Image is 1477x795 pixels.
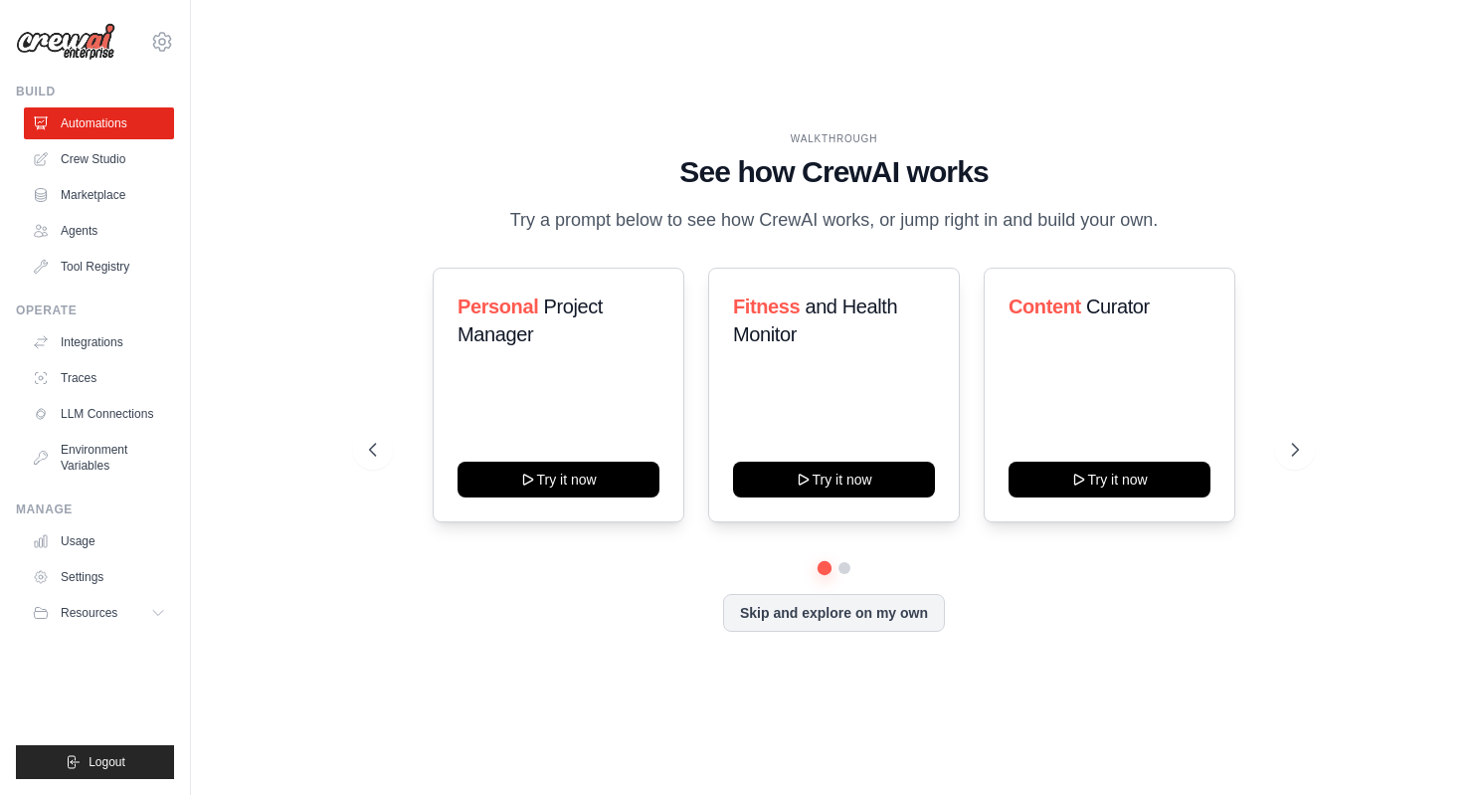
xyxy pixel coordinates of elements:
button: Try it now [458,462,659,497]
span: Fitness [733,296,800,317]
button: Skip and explore on my own [723,594,945,632]
span: Resources [61,605,117,621]
a: LLM Connections [24,398,174,430]
span: Personal [458,296,538,317]
a: Crew Studio [24,143,174,175]
a: Marketplace [24,179,174,211]
iframe: Chat Widget [1378,699,1477,795]
span: and Health Monitor [733,296,897,345]
a: Tool Registry [24,251,174,283]
span: Content [1009,296,1081,317]
img: Logo [16,23,115,61]
a: Integrations [24,326,174,358]
div: Operate [16,302,174,318]
div: Build [16,84,174,99]
div: Manage [16,501,174,517]
a: Environment Variables [24,434,174,482]
span: Logout [89,754,125,770]
a: Automations [24,107,174,139]
div: WALKTHROUGH [369,131,1299,146]
span: Curator [1086,296,1150,317]
h1: See how CrewAI works [369,154,1299,190]
a: Settings [24,561,174,593]
a: Agents [24,215,174,247]
button: Resources [24,597,174,629]
button: Try it now [1009,462,1210,497]
button: Logout [16,745,174,779]
a: Traces [24,362,174,394]
span: Project Manager [458,296,603,345]
button: Try it now [733,462,935,497]
p: Try a prompt below to see how CrewAI works, or jump right in and build your own. [500,206,1169,235]
a: Usage [24,525,174,557]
